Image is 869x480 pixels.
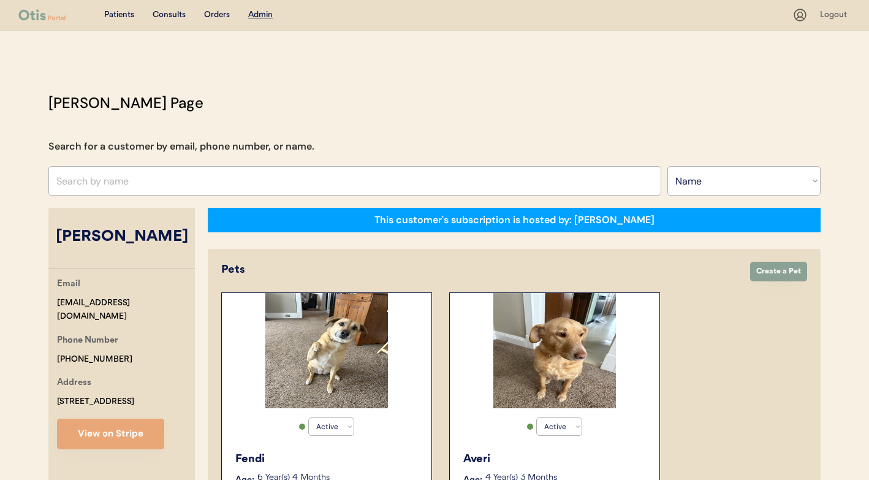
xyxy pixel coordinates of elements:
div: Averi [463,451,647,468]
div: [PERSON_NAME] [48,226,195,249]
div: Address [57,376,91,391]
div: Phone Number [57,333,118,349]
input: Search by name [48,166,661,196]
div: Search for a customer by email, phone number, or name. [48,139,314,154]
button: Create a Pet [750,262,807,281]
div: Fendi [235,451,419,468]
div: Email [57,277,80,292]
div: Consults [153,9,186,21]
button: View on Stripe [57,419,164,449]
img: https%3A%2F%2Fb1fdecc9f5d32684efbb068259a22d3b.cdn.bubble.io%2Ff1741201664983x316156150101013950%... [493,293,616,408]
div: Logout [820,9,851,21]
div: [PERSON_NAME] Page [48,92,203,114]
div: This customer's subscription is hosted by: [PERSON_NAME] [374,213,655,227]
div: Pets [221,262,738,278]
div: Patients [104,9,134,21]
div: [STREET_ADDRESS] [57,395,134,409]
u: Admin [248,10,273,19]
div: Orders [204,9,230,21]
div: [PHONE_NUMBER] [57,352,132,367]
img: https%3A%2F%2Fb1fdecc9f5d32684efbb068259a22d3b.cdn.bubble.io%2Ff1741201211998x793079660733902800%... [265,293,388,408]
div: [EMAIL_ADDRESS][DOMAIN_NAME] [57,296,195,324]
